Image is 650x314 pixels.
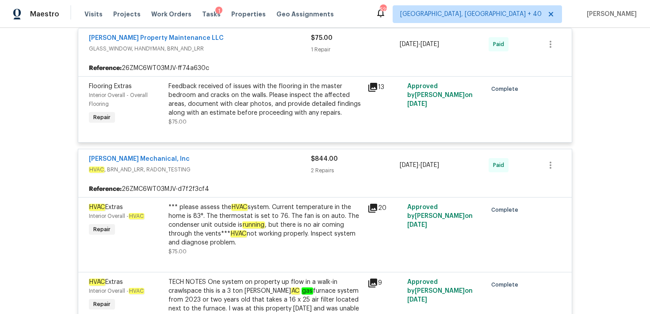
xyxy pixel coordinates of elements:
[78,60,572,76] div: 26ZMC6WT03MJV-ff74a630c
[168,82,362,117] div: Feedback received of issues with the flooring in the master bedroom and cracks on the walls. Plea...
[367,82,402,93] div: 13
[400,162,418,168] span: [DATE]
[421,162,439,168] span: [DATE]
[89,204,105,211] em: HVAC
[230,230,247,237] em: HVAC
[311,156,338,162] span: $844.00
[90,300,114,309] span: Repair
[291,287,300,295] em: AC
[89,204,123,211] span: Extras
[242,221,265,229] em: running
[491,280,522,289] span: Complete
[400,40,439,49] span: -
[407,297,427,303] span: [DATE]
[89,279,123,286] span: Extras
[89,35,224,41] a: [PERSON_NAME] Property Maintenance LLC
[202,11,221,17] span: Tasks
[89,279,105,286] em: HVAC
[89,83,132,89] span: Flooring Extras
[129,288,144,294] em: HVAC
[311,166,400,175] div: 2 Repairs
[302,287,313,295] em: gas
[407,279,473,303] span: Approved by [PERSON_NAME] on
[421,41,439,47] span: [DATE]
[113,10,141,19] span: Projects
[231,10,266,19] span: Properties
[89,93,148,107] span: Interior Overall - Overall Flooring
[90,225,114,234] span: Repair
[89,185,122,194] b: Reference:
[90,113,114,122] span: Repair
[168,119,187,124] span: $75.00
[493,161,508,170] span: Paid
[84,10,103,19] span: Visits
[583,10,637,19] span: [PERSON_NAME]
[89,167,104,173] em: HVAC
[168,203,362,247] div: *** please assess the system. Current temperature in the home is 83°. The thermostat is set to 76...
[89,44,311,53] span: GLASS_WINDOW, HANDYMAN, BRN_AND_LRR
[89,213,144,219] span: Interior Overall -
[168,249,187,254] span: $75.00
[367,203,402,213] div: 20
[231,204,248,211] em: HVAC
[215,7,222,16] div: 1
[407,101,427,107] span: [DATE]
[89,156,190,162] a: [PERSON_NAME] Mechanical, Inc
[311,45,400,54] div: 1 Repair
[491,85,522,93] span: Complete
[380,5,386,14] div: 528
[400,41,418,47] span: [DATE]
[30,10,59,19] span: Maestro
[276,10,334,19] span: Geo Assignments
[493,40,508,49] span: Paid
[407,222,427,228] span: [DATE]
[151,10,191,19] span: Work Orders
[129,213,144,219] em: HVAC
[407,204,473,228] span: Approved by [PERSON_NAME] on
[491,205,522,214] span: Complete
[78,181,572,197] div: 26ZMC6WT03MJV-d7f2f3cf4
[407,83,473,107] span: Approved by [PERSON_NAME] on
[89,64,122,73] b: Reference:
[367,278,402,288] div: 9
[400,161,439,170] span: -
[311,35,333,41] span: $75.00
[89,165,311,174] span: , BRN_AND_LRR, RADON_TESTING
[400,10,542,19] span: [GEOGRAPHIC_DATA], [GEOGRAPHIC_DATA] + 40
[89,288,144,294] span: Interior Overall -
